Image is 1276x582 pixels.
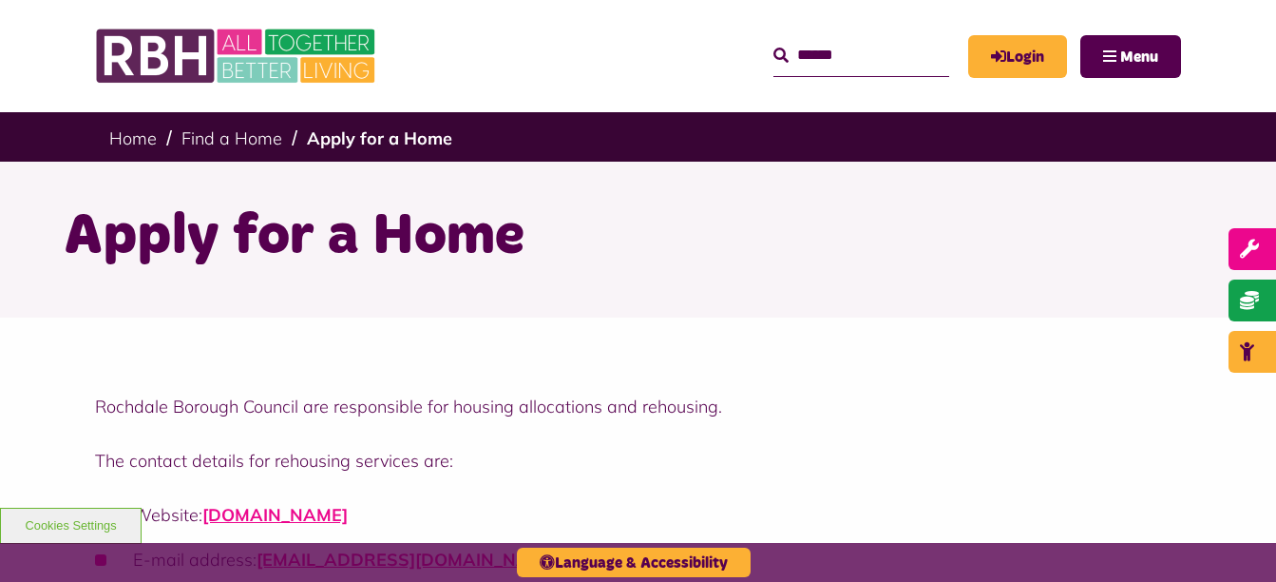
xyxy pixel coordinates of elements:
[109,127,157,149] a: Home
[307,127,452,149] a: Apply for a Home
[1120,49,1158,65] span: Menu
[95,19,380,93] img: RBH
[1080,35,1181,78] button: Navigation
[95,502,1181,528] li: Website:
[64,200,1213,274] h1: Apply for a Home
[517,548,751,577] button: Language & Accessibility
[95,448,1181,474] p: The contact details for rehousing services are:
[968,35,1067,78] a: MyRBH
[181,127,282,149] a: Find a Home
[202,504,348,526] a: [DOMAIN_NAME]
[95,394,1181,419] p: Rochdale Borough Council are responsible for housing allocations and rehousing.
